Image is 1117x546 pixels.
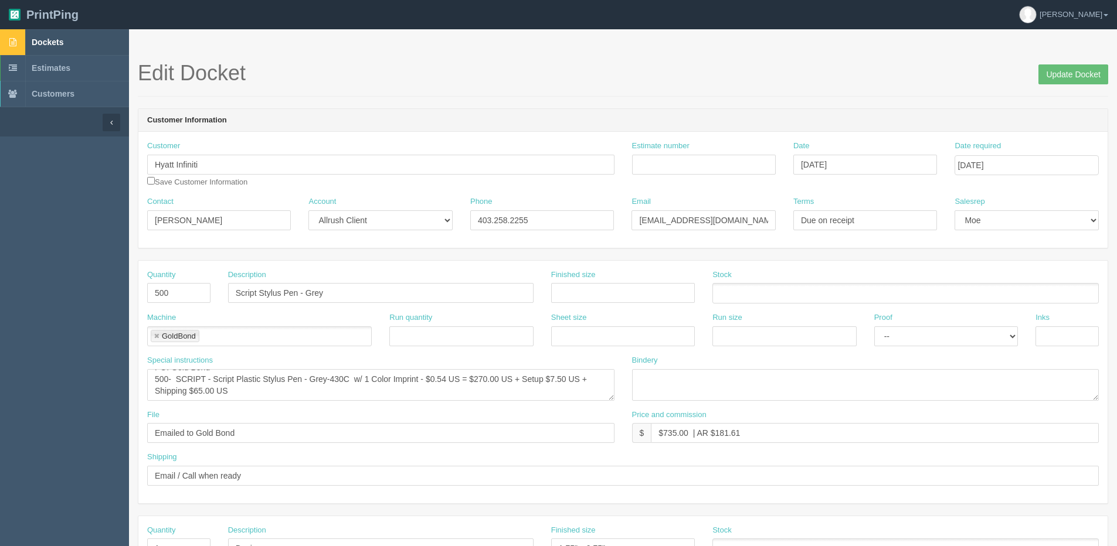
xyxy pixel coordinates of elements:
label: Date [793,141,809,152]
label: Inks [1035,312,1050,323]
label: Email [632,196,651,207]
header: Customer Information [138,109,1108,132]
label: File [147,409,159,421]
label: Run quantity [389,312,432,323]
div: Save Customer Information [147,141,614,187]
label: Stock [712,525,732,536]
label: Quantity [147,525,175,536]
label: Description [228,269,266,281]
label: Customer [147,141,180,152]
img: logo-3e63b451c926e2ac314895c53de4908e5d424f24456219fb08d385ab2e579770.png [9,9,21,21]
label: Finished size [551,269,596,281]
span: Customers [32,89,74,98]
div: $ [632,423,651,443]
label: Finished size [551,525,596,536]
label: Price and commission [632,409,707,421]
label: Special instructions [147,355,213,366]
img: avatar_default-7531ab5dedf162e01f1e0bb0964e6a185e93c5c22dfe317fb01d7f8cd2b1632c.jpg [1020,6,1036,23]
label: Date required [955,141,1001,152]
label: Terms [793,196,814,207]
input: Update Docket [1038,64,1108,84]
label: Stock [712,269,732,281]
textarea: PO: Gold Bond 500- SCRIPT - Script Plastic Stylus Pen - Grey-430C w/ 1 Color Imprint - $0.54 US =... [147,369,614,401]
span: Estimates [32,63,70,73]
h1: Edit Docket [138,62,1108,85]
label: Run size [712,312,742,323]
label: Quantity [147,269,175,281]
label: Bindery [632,355,658,366]
label: Contact [147,196,174,207]
label: Machine [147,312,176,323]
label: Estimate number [632,141,690,152]
input: Enter customer name [147,155,614,175]
label: Shipping [147,452,177,463]
label: Phone [470,196,493,207]
label: Account [308,196,336,207]
label: Proof [874,312,892,323]
label: Sheet size [551,312,587,323]
div: GoldBond [162,332,196,340]
span: Dockets [32,37,63,47]
label: Description [228,525,266,536]
label: Salesrep [955,196,984,207]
